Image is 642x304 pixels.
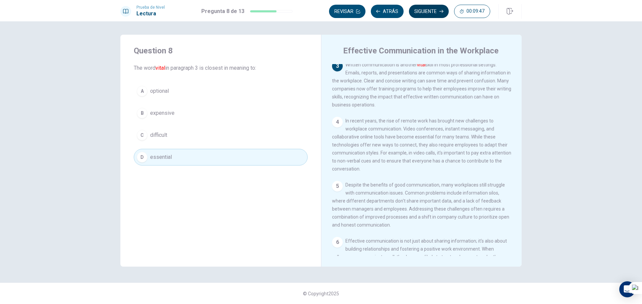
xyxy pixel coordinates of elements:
span: The word in paragraph 3 is closest in meaning to: [134,64,308,72]
button: Bexpensive [134,105,308,121]
span: © Copyright 2025 [303,291,339,296]
span: 00:09:47 [466,9,485,14]
h4: Question 8 [134,45,308,56]
div: 5 [332,181,343,192]
button: Cdifficult [134,127,308,143]
h1: Lectura [136,10,165,18]
span: expensive [150,109,175,117]
h4: Effective Communication in the Workplace [343,45,499,56]
span: In recent years, the rise of remote work has brought new challenges to workplace communication. V... [332,118,511,172]
span: difficult [150,131,167,139]
button: Atrás [371,5,404,18]
div: C [137,130,147,140]
button: Siguiente [409,5,449,18]
div: 6 [332,237,343,248]
span: Effective communication is not just about sharing information; it's also about building relations... [332,238,511,292]
div: B [137,108,147,118]
button: Dessential [134,149,308,166]
div: A [137,86,147,96]
span: optional [150,87,169,95]
button: 00:09:47 [454,5,490,18]
div: Open Intercom Messenger [619,281,635,297]
div: D [137,152,147,163]
span: Prueba de Nivel [136,5,165,10]
font: vital [417,62,426,67]
button: Revisar [329,5,365,18]
font: vital [155,65,165,71]
div: 3 [332,61,343,71]
span: essential [150,153,172,161]
div: 4 [332,117,343,127]
h1: Pregunta 8 de 13 [201,7,244,15]
button: Aoptional [134,83,308,99]
span: Despite the benefits of good communication, many workplaces still struggle with communication iss... [332,182,509,228]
